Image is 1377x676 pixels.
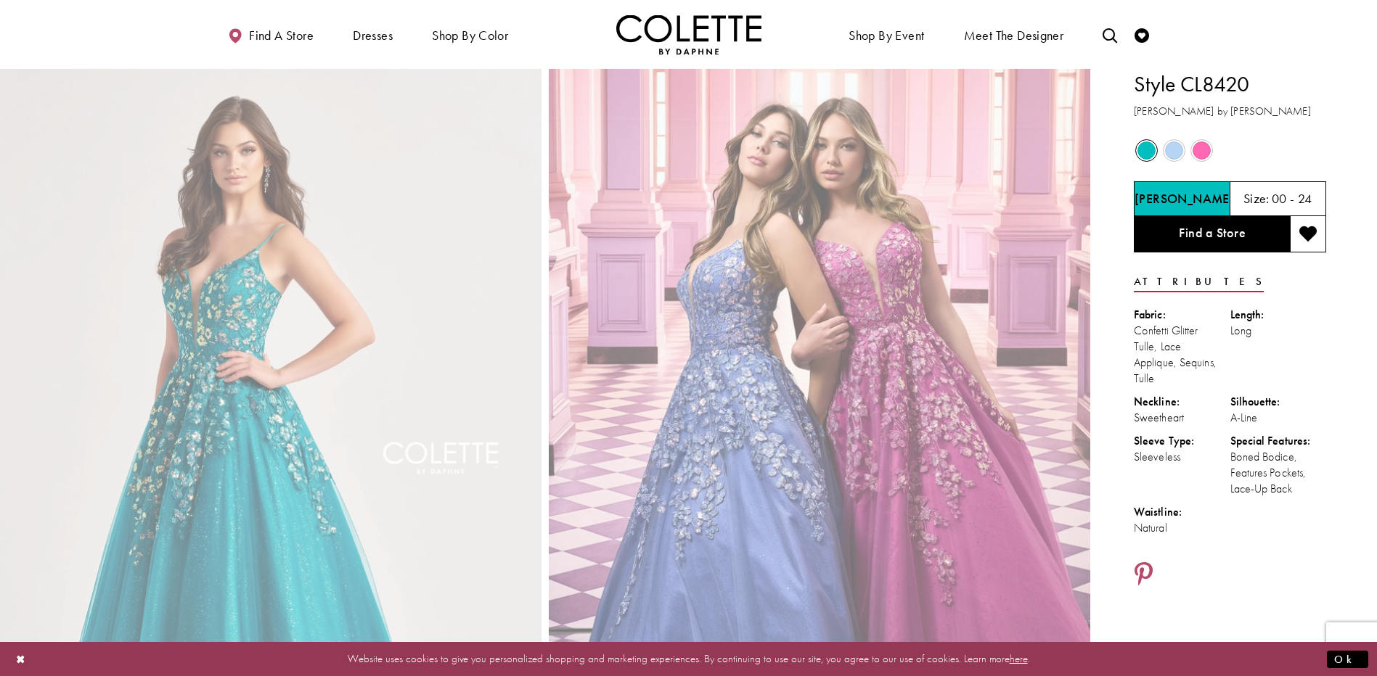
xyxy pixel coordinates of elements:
div: Long [1230,323,1327,339]
a: Toggle search [1099,15,1121,54]
div: Silhouette: [1230,394,1327,410]
a: here [1010,651,1028,666]
span: Shop By Event [845,15,928,54]
span: Shop by color [432,28,508,43]
div: Sweetheart [1134,410,1230,426]
a: Find a store [224,15,317,54]
span: Meet the designer [964,28,1064,43]
div: A-Line [1230,410,1327,426]
button: Close Dialog [9,646,33,672]
a: Share using Pinterest - Opens in new tab [1134,561,1153,589]
h5: 00 - 24 [1272,191,1312,206]
div: Jade [1134,138,1159,163]
a: Meet the designer [960,15,1068,54]
div: Neckline: [1134,394,1230,410]
div: Boned Bodice, Features Pockets, Lace-Up Back [1230,449,1327,497]
a: Attributes [1134,271,1264,292]
div: Periwinkle [1161,138,1187,163]
span: Shop By Event [849,28,924,43]
h3: [PERSON_NAME] by [PERSON_NAME] [1134,103,1326,120]
span: Dresses [353,28,393,43]
div: Fabric: [1134,307,1230,323]
div: Natural [1134,520,1230,536]
div: Special Features: [1230,433,1327,449]
a: Find a Store [1134,216,1290,252]
a: Check Wishlist [1131,15,1153,54]
div: Product color controls state depends on size chosen [1134,137,1326,165]
span: Find a store [249,28,314,43]
div: Length: [1230,307,1327,323]
button: Add to wishlist [1290,216,1326,252]
p: Website uses cookies to give you personalized shopping and marketing experiences. By continuing t... [105,649,1272,669]
span: Dresses [349,15,396,54]
span: Shop by color [428,15,512,54]
img: Colette by Daphne [616,15,761,54]
span: Size: [1243,190,1270,207]
div: Sleeveless [1134,449,1230,465]
div: Confetti Glitter Tulle, Lace Applique, Sequins, Tulle [1134,323,1230,387]
div: Pink [1189,138,1214,163]
h5: Chosen color [1135,191,1234,206]
div: Waistline: [1134,504,1230,520]
h1: Style CL8420 [1134,69,1326,99]
button: Submit Dialog [1327,650,1368,668]
a: Visit Home Page [616,15,761,54]
div: Sleeve Type: [1134,433,1230,449]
